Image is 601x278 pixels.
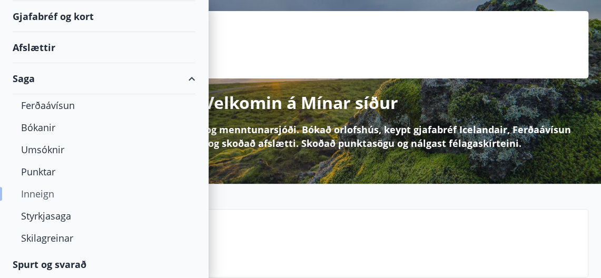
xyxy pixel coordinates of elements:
[21,183,187,205] div: Inneign
[21,116,187,138] div: Bókanir
[203,91,398,114] p: Velkomin á Mínar síður
[21,138,187,161] div: Umsóknir
[21,227,187,249] div: Skilagreinar
[13,1,195,32] div: Gjafabréf og kort
[90,236,579,254] p: Spurt og svarað
[13,63,195,94] div: Saga
[21,161,187,183] div: Punktar
[13,32,195,63] div: Afslættir
[29,123,572,150] p: Hér getur þú sótt um styrki í sjúkra- og menntunarsjóði. Bókað orlofshús, keypt gjafabréf Iceland...
[21,94,187,116] div: Ferðaávísun
[21,205,187,227] div: Styrkjasaga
